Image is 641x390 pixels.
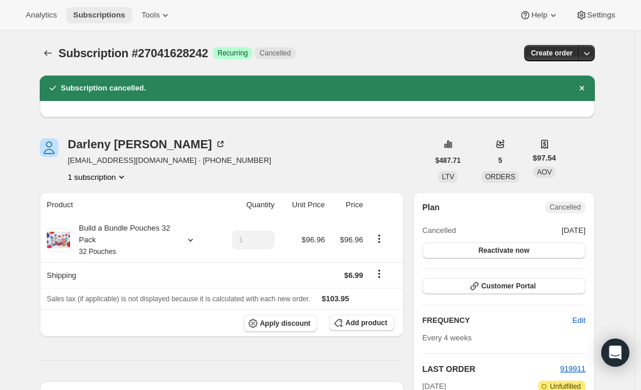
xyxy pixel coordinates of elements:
[47,295,310,303] span: Sales tax (if applicable) is not displayed because it is calculated with each new order.
[422,333,472,342] span: Every 4 weeks
[328,192,366,218] th: Price
[442,173,454,181] span: LTV
[40,138,58,157] span: Darleny Javier
[587,11,615,20] span: Settings
[322,294,349,303] span: $103.95
[259,48,290,58] span: Cancelled
[244,315,318,332] button: Apply discount
[134,7,178,23] button: Tools
[435,156,460,165] span: $487.71
[68,155,271,166] span: [EMAIL_ADDRESS][DOMAIN_NAME] · [PHONE_NUMBER]
[73,11,125,20] span: Subscriptions
[278,192,328,218] th: Unit Price
[68,138,226,150] div: Darleny [PERSON_NAME]
[601,339,629,367] div: Open Intercom Messenger
[344,271,363,280] span: $6.99
[531,48,573,58] span: Create order
[19,7,64,23] button: Analytics
[524,45,580,61] button: Create order
[574,80,590,96] button: Dismiss notification
[70,222,175,257] div: Build a Bundle Pouches 32 Pack
[422,242,585,259] button: Reactivate now
[345,318,387,328] span: Add product
[479,246,529,255] span: Reactivate now
[79,248,116,256] small: 32 Pouches
[61,82,146,94] h2: Subscription cancelled.
[370,267,389,280] button: Shipping actions
[533,152,556,164] span: $97.54
[370,232,389,245] button: Product actions
[217,48,248,58] span: Recurring
[498,156,503,165] span: 5
[569,7,622,23] button: Settings
[512,7,566,23] button: Help
[40,45,56,61] button: Subscriptions
[422,363,560,375] h2: LAST ORDER
[560,364,585,373] a: 919911
[40,192,216,218] th: Product
[537,168,552,176] span: AOV
[550,203,581,212] span: Cancelled
[485,173,515,181] span: ORDERS
[302,235,325,244] span: $96.96
[560,363,585,375] button: 919911
[66,7,132,23] button: Subscriptions
[566,311,593,330] button: Edit
[141,11,160,20] span: Tools
[329,315,394,331] button: Add product
[481,281,536,291] span: Customer Portal
[68,171,127,183] button: Product actions
[40,262,216,288] th: Shipping
[340,235,363,244] span: $96.96
[562,225,585,236] span: [DATE]
[216,192,278,218] th: Quantity
[531,11,547,20] span: Help
[260,319,311,328] span: Apply discount
[422,315,573,326] h2: FREQUENCY
[422,201,440,213] h2: Plan
[422,278,585,294] button: Customer Portal
[491,152,510,169] button: 5
[422,225,456,236] span: Cancelled
[428,152,467,169] button: $487.71
[26,11,57,20] span: Analytics
[58,47,208,60] span: Subscription #27041628242
[573,315,585,326] span: Edit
